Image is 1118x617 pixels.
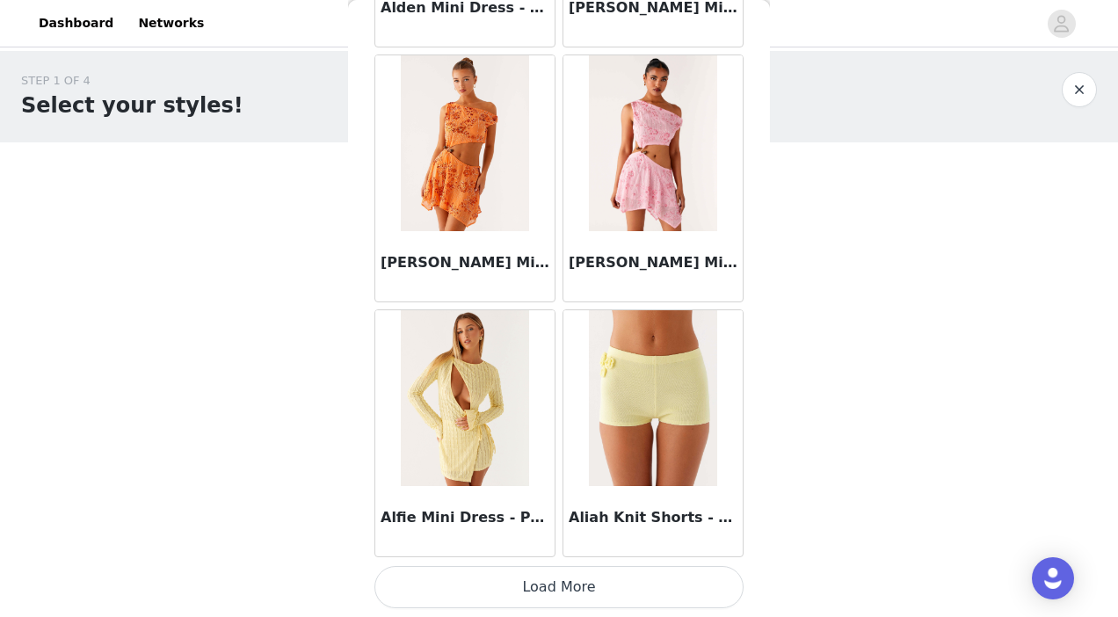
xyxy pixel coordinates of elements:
[127,4,214,43] a: Networks
[21,72,243,90] div: STEP 1 OF 4
[28,4,124,43] a: Dashboard
[401,310,528,486] img: Alfie Mini Dress - Pastel Yellow
[381,507,549,528] h3: Alfie Mini Dress - Pastel Yellow
[1053,10,1070,38] div: avatar
[381,252,549,273] h3: [PERSON_NAME] Mini Dress - Orange
[569,252,737,273] h3: [PERSON_NAME] Mini Dress - Pink
[374,566,744,608] button: Load More
[1032,557,1074,599] div: Open Intercom Messenger
[21,90,243,121] h1: Select your styles!
[401,55,528,231] img: Aletta Sequin Mini Dress - Orange
[589,310,716,486] img: Aliah Knit Shorts - Yellow
[569,507,737,528] h3: Aliah Knit Shorts - Yellow
[589,55,716,231] img: Aletta Sequin Mini Dress - Pink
